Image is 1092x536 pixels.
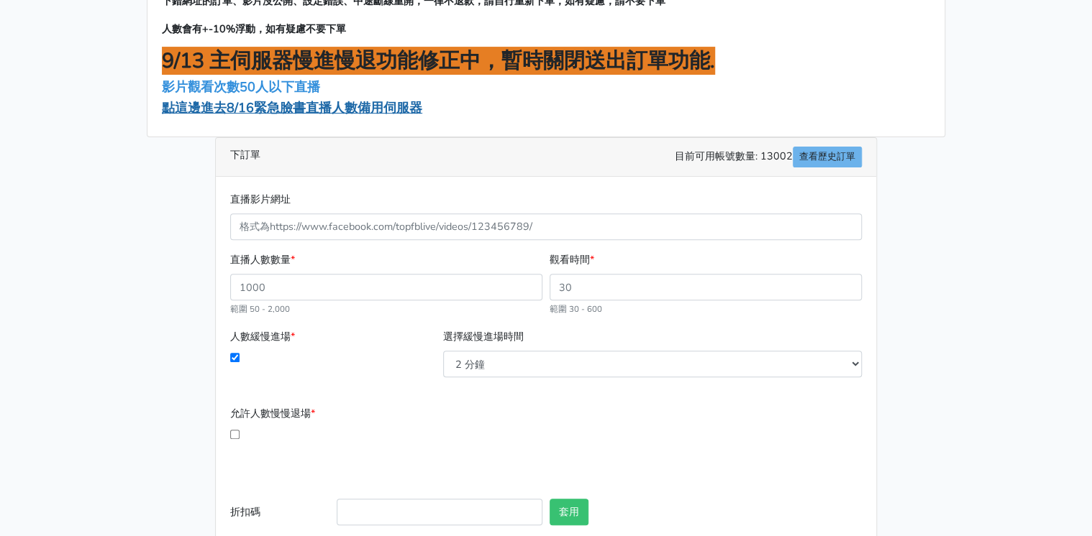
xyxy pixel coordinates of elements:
[230,191,291,208] label: 直播影片網址
[230,213,862,240] input: 格式為https://www.facebook.com/topfblive/videos/123456789/
[675,147,862,167] span: 目前可用帳號數量: 13002
[230,328,295,345] label: 人數緩慢進場
[550,499,588,525] button: 套用
[230,303,290,315] small: 範圍 50 - 2,000
[216,138,876,177] div: 下訂單
[162,99,422,116] a: 點這邊進去8/16緊急臉書直播人數備用伺服器
[550,303,602,315] small: 範圍 30 - 600
[230,405,315,422] label: 允許人數慢慢退場
[162,47,715,75] span: 9/13 主伺服器慢進慢退功能修正中，暫時關閉送出訂單功能.
[230,251,295,268] label: 直播人數數量
[443,328,524,345] label: 選擇緩慢進場時間
[162,78,240,96] a: 影片觀看次數
[230,274,542,300] input: 1000
[240,78,324,96] a: 50人以下直播
[240,78,320,96] span: 50人以下直播
[227,499,333,531] label: 折扣碼
[550,251,594,268] label: 觀看時間
[162,22,346,36] span: 人數會有+-10%浮動，如有疑慮不要下單
[550,274,862,300] input: 30
[793,147,862,167] a: 查看歷史訂單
